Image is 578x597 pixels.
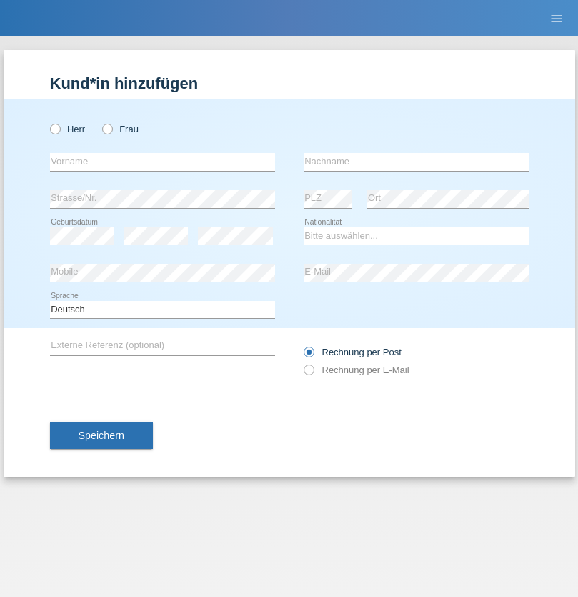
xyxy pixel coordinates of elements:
label: Rechnung per E-Mail [304,365,409,375]
input: Frau [102,124,111,133]
label: Herr [50,124,86,134]
button: Speichern [50,422,153,449]
span: Speichern [79,430,124,441]
input: Rechnung per Post [304,347,313,365]
input: Rechnung per E-Mail [304,365,313,383]
i: menu [549,11,564,26]
label: Rechnung per Post [304,347,402,357]
input: Herr [50,124,59,133]
a: menu [542,14,571,22]
label: Frau [102,124,139,134]
h1: Kund*in hinzufügen [50,74,529,92]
